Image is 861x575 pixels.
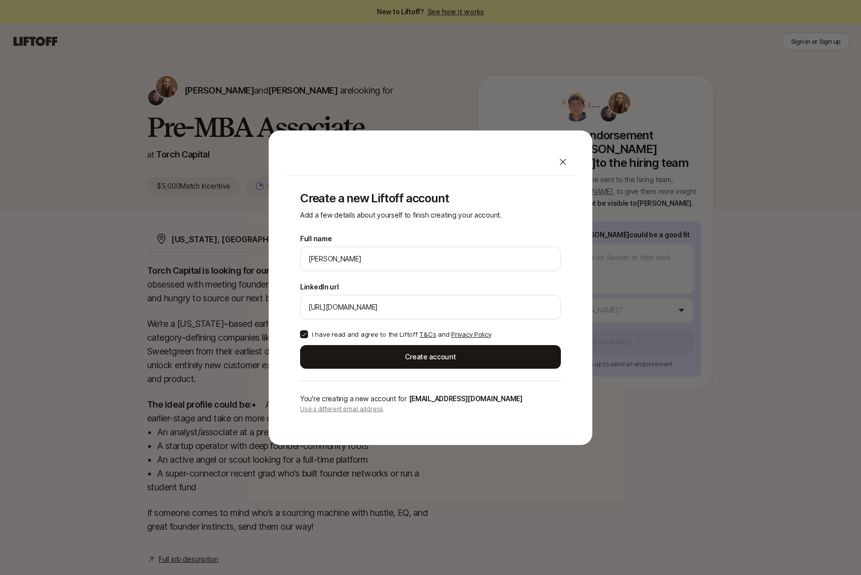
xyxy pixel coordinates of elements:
[300,393,561,405] p: You're creating a new account for
[451,330,491,338] a: Privacy Policy
[300,233,332,245] label: Full name
[300,273,436,275] p: We'll use Trey as your preferred name.
[300,281,339,293] label: LinkedIn url
[308,253,553,265] input: e.g. Melanie Perkins
[308,301,553,313] input: e.g. https://www.linkedin.com/in/melanie-perkins
[300,405,561,414] p: Use a different email address
[409,394,523,403] span: [EMAIL_ADDRESS][DOMAIN_NAME]
[300,330,308,338] button: I have read and agree to the Liftoff T&Cs and Privacy Policy
[419,330,436,338] a: T&Cs
[300,192,561,205] p: Create a new Liftoff account
[312,329,491,339] p: I have read and agree to the Liftoff and
[300,209,561,221] p: Add a few details about yourself to finish creating your account.
[300,345,561,369] button: Create account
